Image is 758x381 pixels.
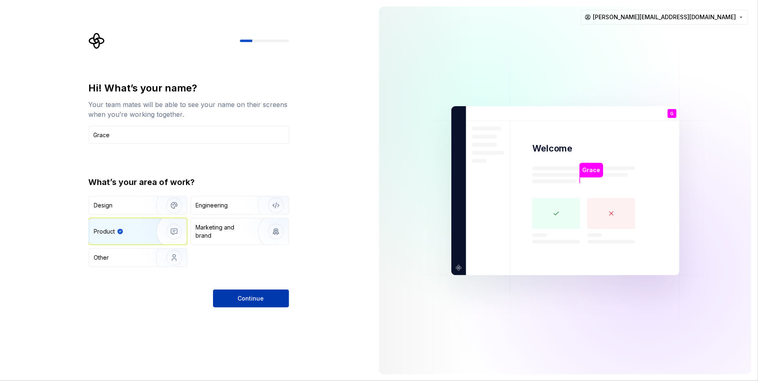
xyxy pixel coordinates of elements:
div: Design [94,201,113,209]
div: Engineering [196,201,228,209]
span: Continue [238,294,264,303]
input: Han Solo [89,126,289,144]
div: Other [94,254,109,262]
button: [PERSON_NAME][EMAIL_ADDRESS][DOMAIN_NAME] [581,10,748,25]
p: Welcome [532,143,572,155]
button: Continue [213,290,289,307]
div: Marketing and brand [196,223,251,240]
p: Grace [582,165,600,174]
div: Your team mates will be able to see your name on their screens when you’re working together. [89,100,289,119]
div: What’s your area of work? [89,176,289,188]
div: Hi! What’s your name? [89,82,289,95]
span: [PERSON_NAME][EMAIL_ADDRESS][DOMAIN_NAME] [593,13,736,21]
p: G [670,111,673,116]
div: Product [94,227,115,236]
svg: Supernova Logo [89,33,105,49]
